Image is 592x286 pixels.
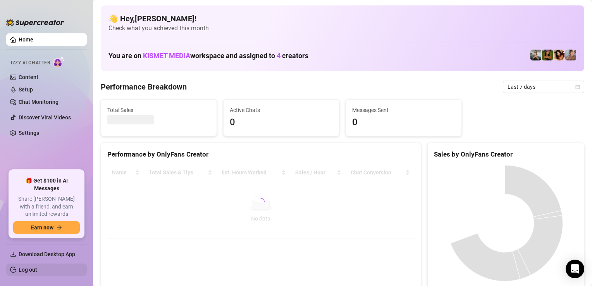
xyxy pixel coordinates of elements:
[19,130,39,136] a: Settings
[277,52,281,60] span: 4
[19,36,33,43] a: Home
[19,267,37,273] a: Log out
[101,81,187,92] h4: Performance Breakdown
[13,195,80,218] span: Share [PERSON_NAME] with a friend, and earn unlimited rewards
[11,59,50,67] span: Izzy AI Chatter
[108,13,577,24] h4: 👋 Hey, [PERSON_NAME] !
[107,106,210,114] span: Total Sales
[230,115,333,130] span: 0
[19,86,33,93] a: Setup
[57,225,62,230] span: arrow-right
[19,74,38,80] a: Content
[256,197,266,207] span: loading
[13,221,80,234] button: Earn nowarrow-right
[565,50,576,60] img: Athomewithhoney
[230,106,333,114] span: Active Chats
[10,251,16,257] span: download
[530,50,541,60] img: Sofia
[19,251,75,257] span: Download Desktop App
[575,84,580,89] span: calendar
[352,106,455,114] span: Messages Sent
[108,52,308,60] h1: You are on workspace and assigned to creators
[31,224,53,231] span: Earn now
[6,19,64,26] img: logo-BBDzfeDw.svg
[107,149,415,160] div: Performance by OnlyFans Creator
[108,24,577,33] span: Check what you achieved this month
[434,149,578,160] div: Sales by OnlyFans Creator
[143,52,190,60] span: KISMET MEDIA
[19,114,71,121] a: Discover Viral Videos
[13,177,80,192] span: 🎁 Get $100 in AI Messages
[566,260,584,278] div: Open Intercom Messenger
[53,56,65,67] img: AI Chatter
[352,115,455,130] span: 0
[19,99,59,105] a: Chat Monitoring
[542,50,553,60] img: Dawn
[508,81,580,93] span: Last 7 days
[554,50,564,60] img: Shay Baker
